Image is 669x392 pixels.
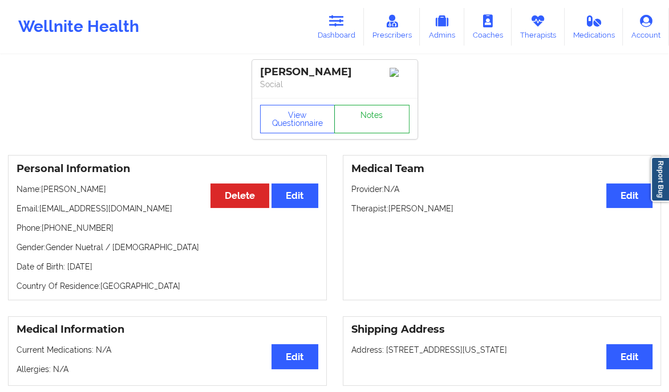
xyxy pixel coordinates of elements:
[17,261,318,272] p: Date of Birth: [DATE]
[260,66,409,79] div: [PERSON_NAME]
[351,203,653,214] p: Therapist: [PERSON_NAME]
[17,162,318,175] h3: Personal Information
[351,162,653,175] h3: Medical Team
[512,8,565,46] a: Therapists
[420,8,464,46] a: Admins
[210,183,269,208] button: Delete
[17,222,318,234] p: Phone: [PHONE_NUMBER]
[17,203,318,214] p: Email: [EMAIL_ADDRESS][DOMAIN_NAME]
[565,8,623,46] a: Medications
[606,344,652,369] button: Edit
[651,157,669,202] a: Report Bug
[271,344,318,369] button: Edit
[260,105,335,133] button: View Questionnaire
[606,183,652,208] button: Edit
[17,280,318,292] p: Country Of Residence: [GEOGRAPHIC_DATA]
[260,79,409,90] p: Social
[17,364,318,375] p: Allergies: N/A
[309,8,364,46] a: Dashboard
[17,242,318,253] p: Gender: Gender Nuetral / [DEMOGRAPHIC_DATA]
[390,68,409,77] img: Image%2Fplaceholer-image.png
[351,183,653,195] p: Provider: N/A
[623,8,669,46] a: Account
[364,8,420,46] a: Prescribers
[17,323,318,336] h3: Medical Information
[271,183,318,208] button: Edit
[17,344,318,356] p: Current Medications: N/A
[464,8,512,46] a: Coaches
[334,105,409,133] a: Notes
[17,183,318,195] p: Name: [PERSON_NAME]
[351,344,653,356] p: Address: [STREET_ADDRESS][US_STATE]
[351,323,653,336] h3: Shipping Address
